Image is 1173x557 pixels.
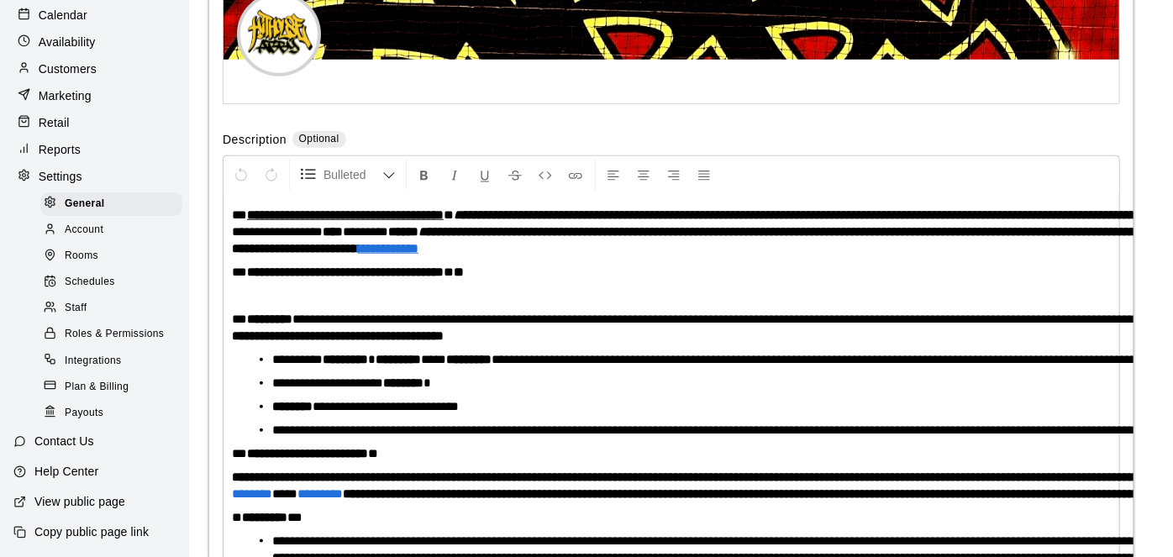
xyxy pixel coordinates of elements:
[39,168,82,185] p: Settings
[13,137,176,162] a: Reports
[65,326,164,343] span: Roles & Permissions
[227,160,255,190] button: Undo
[40,376,182,399] div: Plan & Billing
[13,3,176,28] a: Calendar
[65,379,129,396] span: Plan & Billing
[65,300,87,317] span: Staff
[39,60,97,77] p: Customers
[440,160,469,190] button: Format Italics
[471,160,499,190] button: Format Underline
[257,160,286,190] button: Redo
[34,433,94,449] p: Contact Us
[40,191,189,217] a: General
[13,29,176,55] a: Availability
[65,222,103,239] span: Account
[501,160,529,190] button: Format Strikethrough
[40,271,182,294] div: Schedules
[323,166,382,183] span: Bulleted List
[293,160,402,190] button: Formatting Options
[13,110,176,135] a: Retail
[40,270,189,296] a: Schedules
[299,133,339,145] span: Optional
[40,400,189,426] a: Payouts
[13,164,176,189] a: Settings
[629,160,658,190] button: Center Align
[40,322,189,348] a: Roles & Permissions
[561,160,590,190] button: Insert Link
[40,217,189,243] a: Account
[599,160,628,190] button: Left Align
[660,160,688,190] button: Right Align
[40,348,189,374] a: Integrations
[39,141,81,158] p: Reports
[65,353,122,370] span: Integrations
[13,83,176,108] a: Marketing
[34,463,98,480] p: Help Center
[65,274,115,291] span: Schedules
[223,131,287,150] label: Description
[65,405,103,422] span: Payouts
[40,323,182,346] div: Roles & Permissions
[65,196,105,213] span: General
[40,349,182,373] div: Integrations
[39,87,92,104] p: Marketing
[40,244,189,270] a: Rooms
[40,402,182,425] div: Payouts
[40,244,182,268] div: Rooms
[40,297,182,320] div: Staff
[39,114,70,131] p: Retail
[40,374,189,400] a: Plan & Billing
[34,523,149,540] p: Copy public page link
[40,218,182,242] div: Account
[410,160,439,190] button: Format Bold
[34,493,125,510] p: View public page
[40,192,182,216] div: General
[690,160,718,190] button: Justify Align
[39,7,87,24] p: Calendar
[39,34,96,50] p: Availability
[65,248,98,265] span: Rooms
[531,160,560,190] button: Insert Code
[13,56,176,81] a: Customers
[40,296,189,322] a: Staff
